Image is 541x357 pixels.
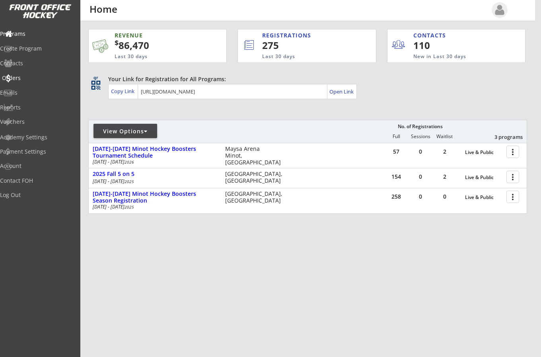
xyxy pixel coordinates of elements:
[409,134,432,139] div: Sessions
[225,191,288,204] div: [GEOGRAPHIC_DATA], [GEOGRAPHIC_DATA]
[125,159,134,165] em: 2026
[93,171,217,178] div: 2025 Fall 5 on 5
[433,194,457,199] div: 0
[465,175,502,180] div: Live & Public
[481,133,523,140] div: 3 programs
[125,204,134,210] em: 2025
[262,53,343,60] div: Last 30 days
[413,39,462,52] div: 110
[506,171,519,183] button: more_vert
[225,171,288,184] div: [GEOGRAPHIC_DATA], [GEOGRAPHIC_DATA]
[262,39,349,52] div: 275
[395,124,445,129] div: No. of Registrations
[384,134,408,139] div: Full
[111,88,136,95] div: Copy Link
[413,53,488,60] div: New in Last 30 days
[384,149,408,154] div: 57
[506,146,519,158] button: more_vert
[384,194,408,199] div: 258
[329,86,354,97] a: Open Link
[125,179,134,184] em: 2025
[433,174,457,179] div: 2
[93,191,217,204] div: [DATE]-[DATE] Minot Hockey Boosters Season Registration
[433,149,457,154] div: 2
[115,31,191,39] div: REVENUE
[413,31,450,39] div: CONTACTS
[384,174,408,179] div: 154
[115,39,201,52] div: 86,470
[115,38,119,47] sup: $
[108,75,502,83] div: Your Link for Registration for All Programs:
[409,149,432,154] div: 0
[93,205,214,209] div: [DATE] - [DATE]
[409,174,432,179] div: 0
[93,146,217,159] div: [DATE]-[DATE] Minot Hockey Boosters Tournament Schedule
[93,127,157,135] div: View Options
[91,75,100,80] div: qr
[225,146,288,166] div: Maysa Arena Minot, [GEOGRAPHIC_DATA]
[329,88,354,95] div: Open Link
[2,75,74,81] div: Orders
[465,150,502,155] div: Live & Public
[432,134,456,139] div: Waitlist
[465,195,502,200] div: Live & Public
[90,79,102,91] button: qr_code
[262,31,341,39] div: REGISTRATIONS
[93,179,214,184] div: [DATE] - [DATE]
[409,194,432,199] div: 0
[506,191,519,203] button: more_vert
[93,160,214,164] div: [DATE] - [DATE]
[115,53,191,60] div: Last 30 days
